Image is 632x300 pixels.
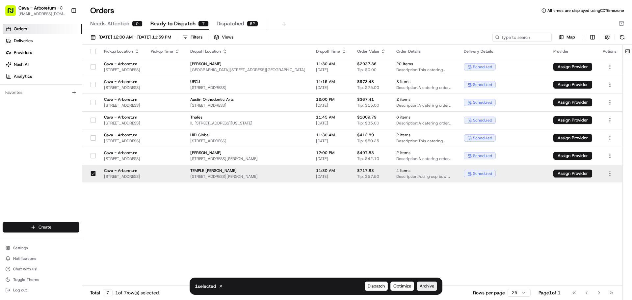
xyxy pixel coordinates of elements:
button: [EMAIL_ADDRESS][DOMAIN_NAME] [18,11,66,16]
span: Needs Attention [90,20,129,28]
div: 📗 [7,148,12,153]
span: $973.48 [357,79,374,84]
img: Wisdom Oko [7,96,17,109]
div: Pickup Time [151,49,180,54]
span: Cava - Arboretum [104,61,140,67]
div: Provider [553,49,592,54]
span: • [71,120,74,125]
span: scheduled [473,171,492,176]
div: 1 of 7 row(s) selected. [115,289,160,296]
span: [STREET_ADDRESS] [104,85,140,90]
h1: Orders [90,5,114,16]
span: II, [STREET_ADDRESS][US_STATE] [190,121,305,126]
span: Log out [13,287,27,293]
div: 7 [198,21,209,27]
p: 1 selected [195,283,216,289]
button: Settings [3,243,79,253]
span: Views [222,34,233,40]
button: Notifications [3,254,79,263]
button: Create [3,222,79,232]
span: Thales [190,115,305,120]
span: [STREET_ADDRESS] [104,67,140,72]
div: Dropoff Time [316,49,347,54]
button: Cava - Arboretum[EMAIL_ADDRESS][DOMAIN_NAME] [3,3,68,18]
span: [DATE] 12:00 AM - [DATE] 11:59 PM [98,34,171,40]
button: Dispatch [365,282,388,291]
input: Type to search [492,33,552,42]
span: Tip: $75.00 [357,85,379,90]
span: Providers [14,50,32,56]
span: [STREET_ADDRESS] [104,103,140,108]
span: Pylon [66,163,80,168]
span: [STREET_ADDRESS] [190,138,305,144]
span: Wisdom [PERSON_NAME] [20,102,70,107]
span: [STREET_ADDRESS] [190,103,305,108]
button: Log out [3,286,79,295]
button: See all [102,84,120,92]
button: Toggle Theme [3,275,79,284]
span: scheduled [473,153,492,158]
span: Description: A catering order including various group bowl bars with grilled chicken, grilled ste... [396,121,453,126]
span: • [71,102,74,107]
span: HID Global [190,132,305,138]
span: Tip: $15.00 [357,103,379,108]
div: Dropoff Location [190,49,305,54]
a: Providers [3,47,82,58]
span: 11:30 AM [316,168,347,173]
button: Map [554,33,579,41]
a: Nash AI [3,59,82,70]
span: [STREET_ADDRESS][PERSON_NAME] [190,174,305,179]
input: Clear [17,42,109,49]
span: Chat with us! [13,266,37,272]
span: Ready to Dispatch [150,20,196,28]
button: Assign Provider [553,81,592,89]
span: [DATE] [316,156,347,161]
span: Tip: $50.25 [357,138,379,144]
span: 6 items [396,115,453,120]
span: 2 items [396,97,453,102]
a: 📗Knowledge Base [4,145,53,156]
button: Assign Provider [553,116,592,124]
span: Nash AI [14,62,29,68]
a: Analytics [3,71,82,82]
span: scheduled [473,100,492,105]
span: [STREET_ADDRESS] [104,156,140,161]
span: 20 items [396,61,453,67]
button: Views [211,33,236,42]
span: Cava - Arboretum [104,132,140,138]
div: Order Value [357,49,386,54]
span: [DATE] [316,174,347,179]
div: Start new chat [30,63,108,69]
span: Tip: $57.50 [357,174,379,179]
button: Cava - Arboretum [18,5,56,11]
span: $497.83 [357,150,374,155]
span: [DATE] [316,67,347,72]
span: 11:15 AM [316,79,347,84]
span: [DATE] [316,121,347,126]
span: [DATE] [316,85,347,90]
div: 7 [103,289,113,296]
button: Assign Provider [553,134,592,142]
span: Description: A catering order for 40 people, including two group bowl bars with grilled chicken a... [396,85,453,90]
div: Order Details [396,49,453,54]
span: Archive [420,283,434,289]
span: Tip: $0.00 [357,67,377,72]
span: Toggle Theme [13,277,39,282]
span: Austin Orthodontic Arts [190,97,305,102]
span: Dispatched [217,20,244,28]
span: Description: This catering order includes multiple Group Bowl Bars with grilled chicken and roast... [396,67,453,72]
span: Tip: $42.10 [357,156,379,161]
div: Past conversations [7,86,42,91]
span: [STREET_ADDRESS] [104,138,140,144]
span: [DATE] [75,102,89,107]
span: Analytics [14,73,32,79]
p: Rows per page [473,289,505,296]
img: 1736555255976-a54dd68f-1ca7-489b-9aae-adbdc363a1c4 [7,63,18,75]
span: All times are displayed using CDT timezone [547,8,624,13]
span: Description: A catering order for 15 people, including a Group Bowl Bar with grilled chicken and ... [396,103,453,108]
span: [GEOGRAPHIC_DATA][STREET_ADDRESS][GEOGRAPHIC_DATA] [190,67,305,72]
span: [STREET_ADDRESS] [104,121,140,126]
span: scheduled [473,82,492,87]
